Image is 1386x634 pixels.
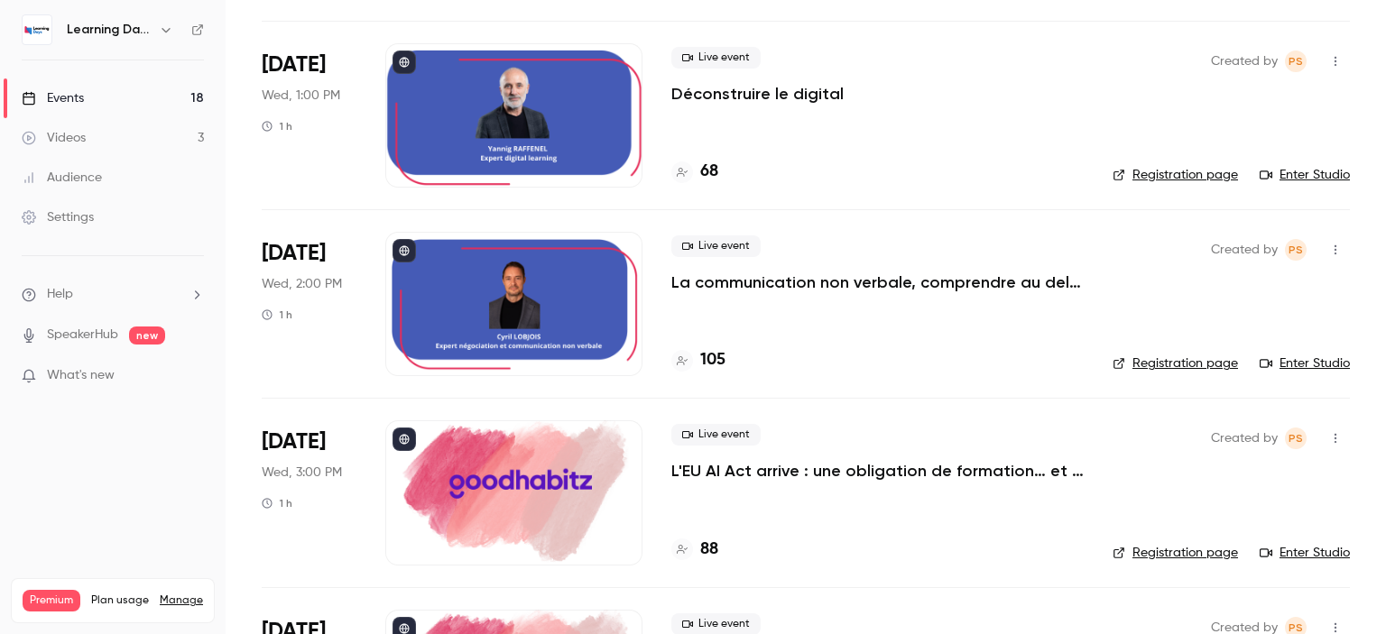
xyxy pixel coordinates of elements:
[262,87,340,105] span: Wed, 1:00 PM
[29,47,43,61] img: website_grey.svg
[262,420,356,565] div: Oct 8 Wed, 3:00 PM (Europe/Paris)
[67,21,152,39] h6: Learning Days
[1211,51,1278,72] span: Created by
[1285,51,1307,72] span: Prad Selvarajah
[262,119,292,133] div: 1 h
[1285,427,1307,449] span: Prad Selvarajah
[671,83,844,105] a: Déconstruire le digital
[1285,239,1307,261] span: Prad Selvarajah
[225,106,276,118] div: Mots-clés
[262,239,326,268] span: [DATE]
[29,29,43,43] img: logo_orange.svg
[262,308,292,322] div: 1 h
[671,348,725,372] a: 105
[671,160,718,184] a: 68
[47,326,118,345] a: SpeakerHub
[262,275,342,293] span: Wed, 2:00 PM
[51,29,88,43] div: v 4.0.25
[93,106,139,118] div: Domaine
[262,427,326,456] span: [DATE]
[700,348,725,372] h4: 105
[129,326,165,345] span: new
[47,285,73,304] span: Help
[262,496,292,510] div: 1 h
[1260,544,1350,562] a: Enter Studio
[262,43,356,188] div: Oct 8 Wed, 1:00 PM (Europe/Paris)
[1260,166,1350,184] a: Enter Studio
[1289,427,1303,449] span: PS
[22,129,86,147] div: Videos
[700,160,718,184] h4: 68
[47,47,204,61] div: Domaine: [DOMAIN_NAME]
[47,366,115,385] span: What's new
[1113,544,1238,562] a: Registration page
[1289,239,1303,261] span: PS
[671,538,718,562] a: 88
[22,89,84,107] div: Events
[671,271,1084,293] a: La communication non verbale, comprendre au delà des mots pour installer la confiance
[1289,51,1303,72] span: PS
[91,593,149,608] span: Plan usage
[160,593,203,608] a: Manage
[671,235,761,257] span: Live event
[1211,239,1278,261] span: Created by
[671,424,761,446] span: Live event
[700,538,718,562] h4: 88
[205,105,219,119] img: tab_keywords_by_traffic_grey.svg
[1113,166,1238,184] a: Registration page
[182,368,204,384] iframe: Noticeable Trigger
[23,15,51,44] img: Learning Days
[1211,427,1278,449] span: Created by
[262,232,356,376] div: Oct 8 Wed, 2:00 PM (Europe/Paris)
[22,169,102,187] div: Audience
[671,47,761,69] span: Live event
[262,51,326,79] span: [DATE]
[262,464,342,482] span: Wed, 3:00 PM
[73,105,88,119] img: tab_domain_overview_orange.svg
[23,590,80,611] span: Premium
[1260,354,1350,372] a: Enter Studio
[22,285,204,304] li: help-dropdown-opener
[1113,354,1238,372] a: Registration page
[22,208,94,226] div: Settings
[671,460,1084,482] a: L'EU AI Act arrive : une obligation de formation… et une opportunité stratégique pour votre entre...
